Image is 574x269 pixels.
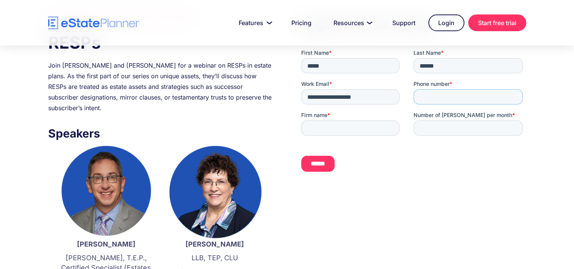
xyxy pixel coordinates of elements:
h3: Speakers [48,125,273,142]
iframe: Form 0 [301,49,526,185]
strong: [PERSON_NAME] [77,240,135,248]
a: Support [383,15,425,30]
div: Join [PERSON_NAME] and [PERSON_NAME] for a webinar on RESPs in estate plans. As the first part of... [48,60,273,113]
a: home [48,16,139,30]
a: Features [230,15,278,30]
strong: [PERSON_NAME] [186,240,244,248]
a: Pricing [282,15,321,30]
a: Start free trial [468,14,526,31]
a: Resources [324,15,379,30]
p: LLB, TEP, CLU [168,253,261,263]
a: Login [428,14,464,31]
